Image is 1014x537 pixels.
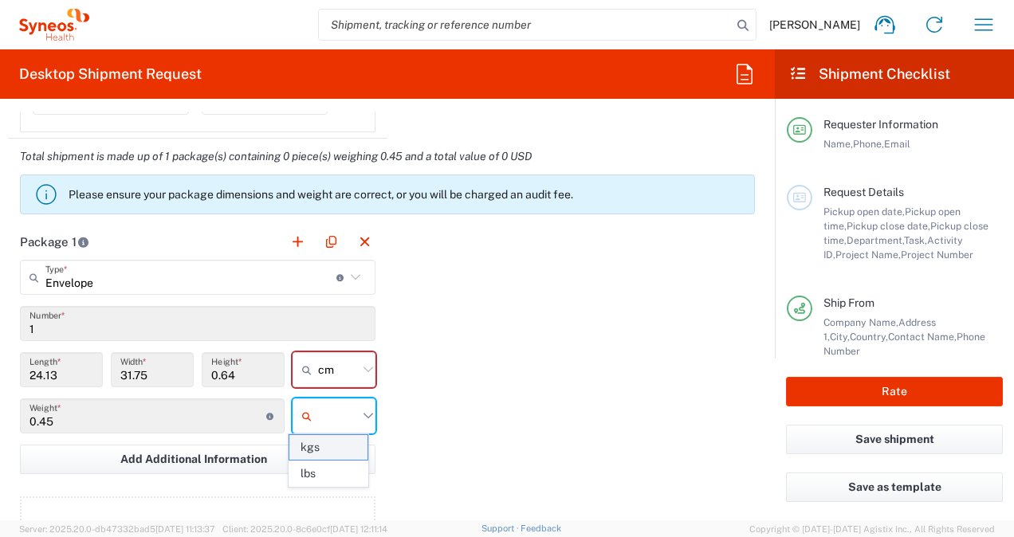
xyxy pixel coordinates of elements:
span: Phone, [853,138,884,150]
span: Department, [847,234,904,246]
a: Feedback [521,523,561,533]
span: Server: 2025.20.0-db47332bad5 [19,524,215,534]
em: Total shipment is made up of 1 package(s) containing 0 piece(s) weighing 0.45 and a total value o... [8,150,544,163]
span: Name, [823,138,853,150]
h2: Shipment Checklist [789,65,950,84]
span: Company Name, [823,316,898,328]
span: Request Details [823,186,904,198]
span: Add Additional Information [120,452,267,467]
span: Pickup open date, [823,206,905,218]
input: Shipment, tracking or reference number [319,10,732,40]
span: Project Number [901,249,973,261]
button: Rate [786,377,1003,406]
span: City, [830,331,850,343]
h2: Desktop Shipment Request [19,65,202,84]
span: Copyright © [DATE]-[DATE] Agistix Inc., All Rights Reserved [749,522,995,536]
span: Ship From [823,296,874,309]
span: Contact Name, [888,331,957,343]
a: Support [481,523,521,533]
span: Country, [850,331,888,343]
button: Save shipment [786,425,1003,454]
span: [DATE] 12:11:14 [330,524,387,534]
span: Client: 2025.20.0-8c6e0cf [222,524,387,534]
span: Pickup close date, [847,220,930,232]
span: Task, [904,234,927,246]
span: Email [884,138,910,150]
p: Please ensure your package dimensions and weight are correct, or you will be charged an audit fee. [69,187,748,202]
span: kgs [289,435,367,460]
h2: Package 1 [20,234,89,250]
span: [DATE] 11:13:37 [155,524,215,534]
span: Project Name, [835,249,901,261]
span: [PERSON_NAME] [769,18,860,32]
span: lbs [289,461,367,486]
span: Requester Information [823,118,938,131]
button: Save as template [786,472,1003,502]
button: Add Additional Information [20,445,375,474]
